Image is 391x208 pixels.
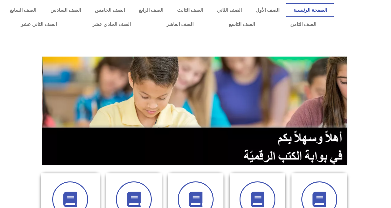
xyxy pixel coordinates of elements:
a: الصف الرابع [132,3,170,17]
a: الصف الحادي عشر [74,17,148,32]
a: الصف الثاني عشر [3,17,74,32]
a: الصف الخامس [88,3,132,17]
a: الصف التاسع [211,17,273,32]
a: الصف السابع [3,3,43,17]
a: الصف الأول [249,3,286,17]
a: الصف الثامن [273,17,334,32]
a: الصف الثاني [210,3,249,17]
a: الصف السادس [43,3,88,17]
a: الصف الثالث [170,3,210,17]
a: الصفحة الرئيسية [286,3,334,17]
a: الصف العاشر [149,17,211,32]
